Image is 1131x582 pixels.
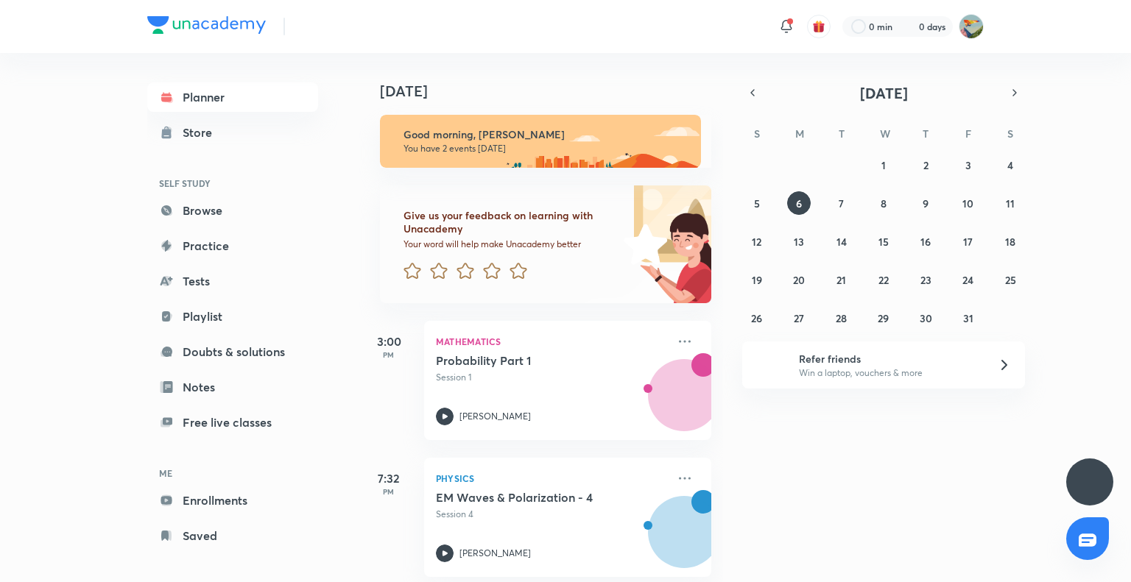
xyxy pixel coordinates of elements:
[754,196,760,210] abbr: October 5, 2025
[836,311,847,325] abbr: October 28, 2025
[147,171,318,196] h6: SELF STUDY
[963,311,973,325] abbr: October 31, 2025
[881,196,887,210] abbr: October 8, 2025
[965,127,971,141] abbr: Friday
[147,486,318,515] a: Enrollments
[830,268,853,291] button: October 21, 2025
[754,350,783,380] img: referral
[787,268,811,291] button: October 20, 2025
[914,306,937,330] button: October 30, 2025
[923,196,929,210] abbr: October 9, 2025
[872,268,895,291] button: October 22, 2025
[1007,127,1013,141] abbr: Saturday
[878,235,889,249] abbr: October 15, 2025
[147,16,266,38] a: Company Logo
[745,191,769,215] button: October 5, 2025
[649,504,719,575] img: Avatar
[787,191,811,215] button: October 6, 2025
[998,230,1022,253] button: October 18, 2025
[807,15,831,38] button: avatar
[872,306,895,330] button: October 29, 2025
[836,273,846,287] abbr: October 21, 2025
[962,273,973,287] abbr: October 24, 2025
[830,306,853,330] button: October 28, 2025
[914,191,937,215] button: October 9, 2025
[998,153,1022,177] button: October 4, 2025
[754,127,760,141] abbr: Sunday
[147,408,318,437] a: Free live classes
[830,230,853,253] button: October 14, 2025
[147,266,318,296] a: Tests
[147,16,266,34] img: Company Logo
[793,273,805,287] abbr: October 20, 2025
[956,191,980,215] button: October 10, 2025
[745,306,769,330] button: October 26, 2025
[745,268,769,291] button: October 19, 2025
[752,273,762,287] abbr: October 19, 2025
[1005,235,1015,249] abbr: October 18, 2025
[956,268,980,291] button: October 24, 2025
[147,521,318,550] a: Saved
[799,366,980,380] p: Win a laptop, vouchers & more
[359,350,418,359] p: PM
[436,469,667,487] p: Physics
[459,410,531,423] p: [PERSON_NAME]
[147,196,318,225] a: Browse
[147,461,318,486] h6: ME
[956,153,980,177] button: October 3, 2025
[836,235,847,249] abbr: October 14, 2025
[404,209,619,235] h6: Give us your feedback on learning with Unacademy
[404,143,688,155] p: You have 2 events [DATE]
[436,490,619,505] h5: EM Waves & Polarization - 4
[787,306,811,330] button: October 27, 2025
[1007,158,1013,172] abbr: October 4, 2025
[963,235,973,249] abbr: October 17, 2025
[998,268,1022,291] button: October 25, 2025
[839,127,845,141] abbr: Tuesday
[880,127,890,141] abbr: Wednesday
[183,124,221,141] div: Store
[751,311,762,325] abbr: October 26, 2025
[914,268,937,291] button: October 23, 2025
[956,306,980,330] button: October 31, 2025
[923,127,929,141] abbr: Thursday
[914,230,937,253] button: October 16, 2025
[901,19,916,34] img: streak
[380,115,701,168] img: morning
[881,158,886,172] abbr: October 1, 2025
[649,367,719,438] img: Avatar
[872,191,895,215] button: October 8, 2025
[147,302,318,331] a: Playlist
[359,333,418,350] h5: 3:00
[787,230,811,253] button: October 13, 2025
[1081,473,1099,491] img: ttu
[920,235,931,249] abbr: October 16, 2025
[962,196,973,210] abbr: October 10, 2025
[459,547,531,560] p: [PERSON_NAME]
[404,128,688,141] h6: Good morning, [PERSON_NAME]
[799,351,980,366] h6: Refer friends
[872,153,895,177] button: October 1, 2025
[436,371,667,384] p: Session 1
[147,337,318,366] a: Doubts & solutions
[795,127,804,141] abbr: Monday
[956,230,980,253] button: October 17, 2025
[574,185,711,303] img: feedback_image
[359,469,418,487] h5: 7:32
[965,158,971,172] abbr: October 3, 2025
[147,231,318,260] a: Practice
[878,273,889,287] abbr: October 22, 2025
[860,83,908,103] span: [DATE]
[436,508,667,521] p: Session 4
[959,14,984,39] img: Riyan wanchoo
[923,158,929,172] abbr: October 2, 2025
[147,372,318,402] a: Notes
[380,82,726,100] h4: [DATE]
[147,118,318,147] a: Store
[1006,196,1015,210] abbr: October 11, 2025
[872,230,895,253] button: October 15, 2025
[920,311,932,325] abbr: October 30, 2025
[745,230,769,253] button: October 12, 2025
[914,153,937,177] button: October 2, 2025
[752,235,761,249] abbr: October 12, 2025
